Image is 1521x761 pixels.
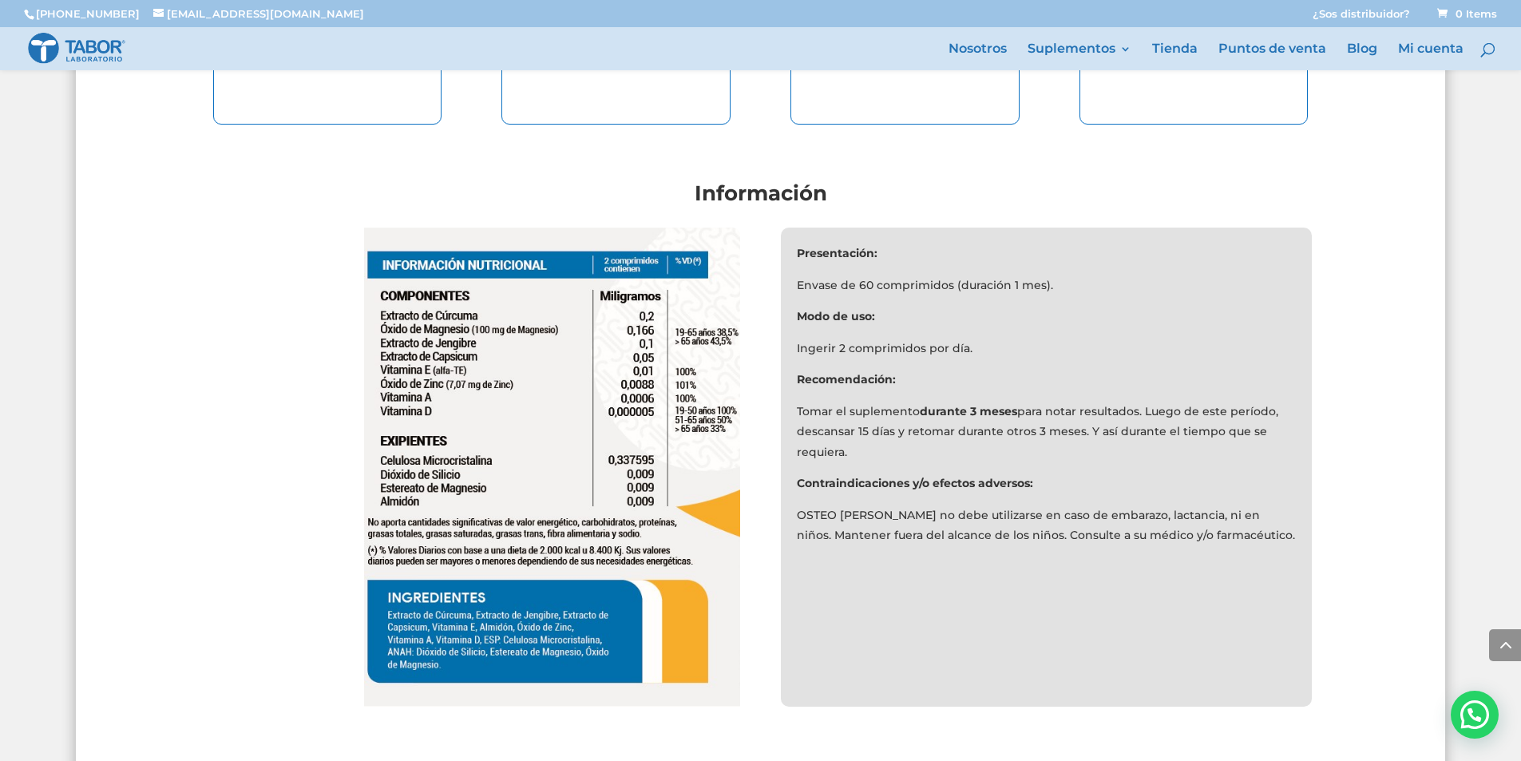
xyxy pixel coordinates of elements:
[1398,43,1464,70] a: Mi cuenta
[797,339,1296,371] p: Ingerir 2 comprimidos por día.
[1347,43,1377,70] a: Blog
[797,275,1296,307] p: Envase de 60 comprimidos (duración 1 mes).
[364,228,740,707] img: informacion-nutricional_Osteo Tabor
[1451,691,1499,739] div: Hola! Cómo puedo ayudarte? WhatsApp contact
[797,309,875,323] strong: Modo de uso:
[153,7,364,20] a: [EMAIL_ADDRESS][DOMAIN_NAME]
[1028,43,1131,70] a: Suplementos
[1434,7,1497,20] a: 0 Items
[797,402,1296,474] p: Tomar el suplemento para notar resultados. Luego de este período, descansar 15 días y retomar dur...
[797,246,877,260] b: Presentación:
[1313,9,1410,27] a: ¿Sos distribuidor?
[36,7,140,20] a: [PHONE_NUMBER]
[797,476,1033,490] strong: Contraindicaciones y/o efectos adversos:
[797,505,1296,546] p: OSTEO [PERSON_NAME] no debe utilizarse en caso de embarazo, lactancia, ni en niños. Mantener fuer...
[920,404,1017,418] strong: durante 3 meses
[1437,7,1497,20] span: 0 Items
[695,180,827,206] strong: Información
[797,372,896,386] strong: Recomendación:
[949,43,1007,70] a: Nosotros
[1152,43,1198,70] a: Tienda
[1218,43,1326,70] a: Puntos de venta
[27,31,126,65] img: Laboratorio Tabor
